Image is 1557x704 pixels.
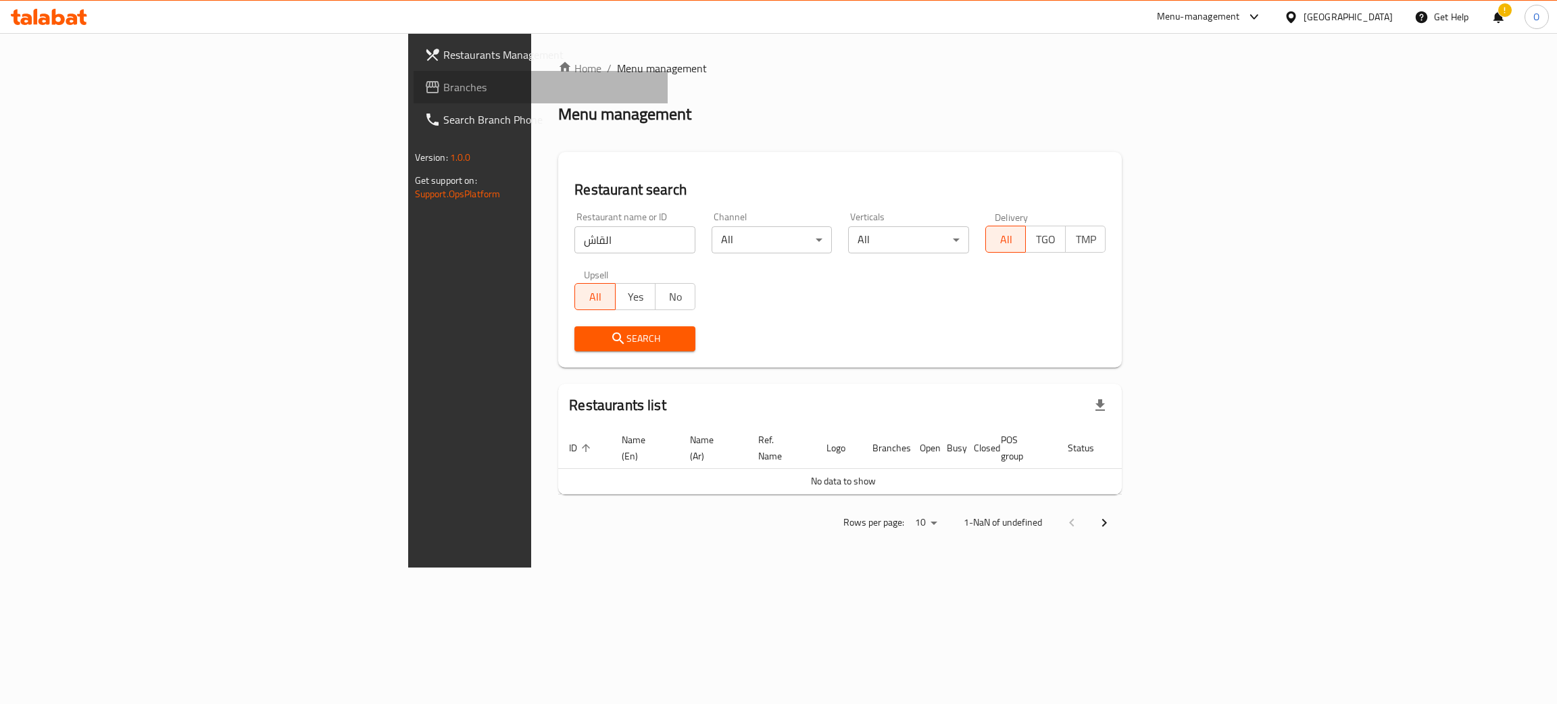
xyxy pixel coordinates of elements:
[574,226,695,253] input: Search for restaurant name or ID..
[843,514,904,531] p: Rows per page:
[1533,9,1539,24] span: O
[569,395,666,416] h2: Restaurants list
[450,149,471,166] span: 1.0.0
[661,287,690,307] span: No
[415,149,448,166] span: Version:
[655,283,695,310] button: No
[712,226,833,253] div: All
[1001,432,1041,464] span: POS group
[1084,389,1116,422] div: Export file
[414,103,668,136] a: Search Branch Phone
[1304,9,1393,24] div: [GEOGRAPHIC_DATA]
[615,283,656,310] button: Yes
[558,60,1122,76] nav: breadcrumb
[985,226,1026,253] button: All
[1025,226,1066,253] button: TGO
[811,472,876,490] span: No data to show
[862,428,909,469] th: Branches
[964,514,1042,531] p: 1-NaN of undefined
[574,283,615,310] button: All
[443,79,658,95] span: Branches
[758,432,799,464] span: Ref. Name
[995,212,1029,222] label: Delivery
[414,71,668,103] a: Branches
[848,226,969,253] div: All
[816,428,862,469] th: Logo
[622,432,663,464] span: Name (En)
[443,47,658,63] span: Restaurants Management
[415,172,477,189] span: Get support on:
[415,185,501,203] a: Support.OpsPlatform
[414,39,668,71] a: Restaurants Management
[963,428,990,469] th: Closed
[584,270,609,279] label: Upsell
[991,230,1020,249] span: All
[569,440,595,456] span: ID
[580,287,610,307] span: All
[574,326,695,351] button: Search
[1065,226,1106,253] button: TMP
[690,432,731,464] span: Name (Ar)
[558,428,1175,495] table: enhanced table
[910,513,942,533] div: Rows per page:
[1088,507,1120,539] button: Next page
[1157,9,1240,25] div: Menu-management
[1068,440,1112,456] span: Status
[1031,230,1060,249] span: TGO
[585,330,685,347] span: Search
[936,428,963,469] th: Busy
[1071,230,1100,249] span: TMP
[909,428,936,469] th: Open
[621,287,650,307] span: Yes
[443,111,658,128] span: Search Branch Phone
[574,180,1106,200] h2: Restaurant search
